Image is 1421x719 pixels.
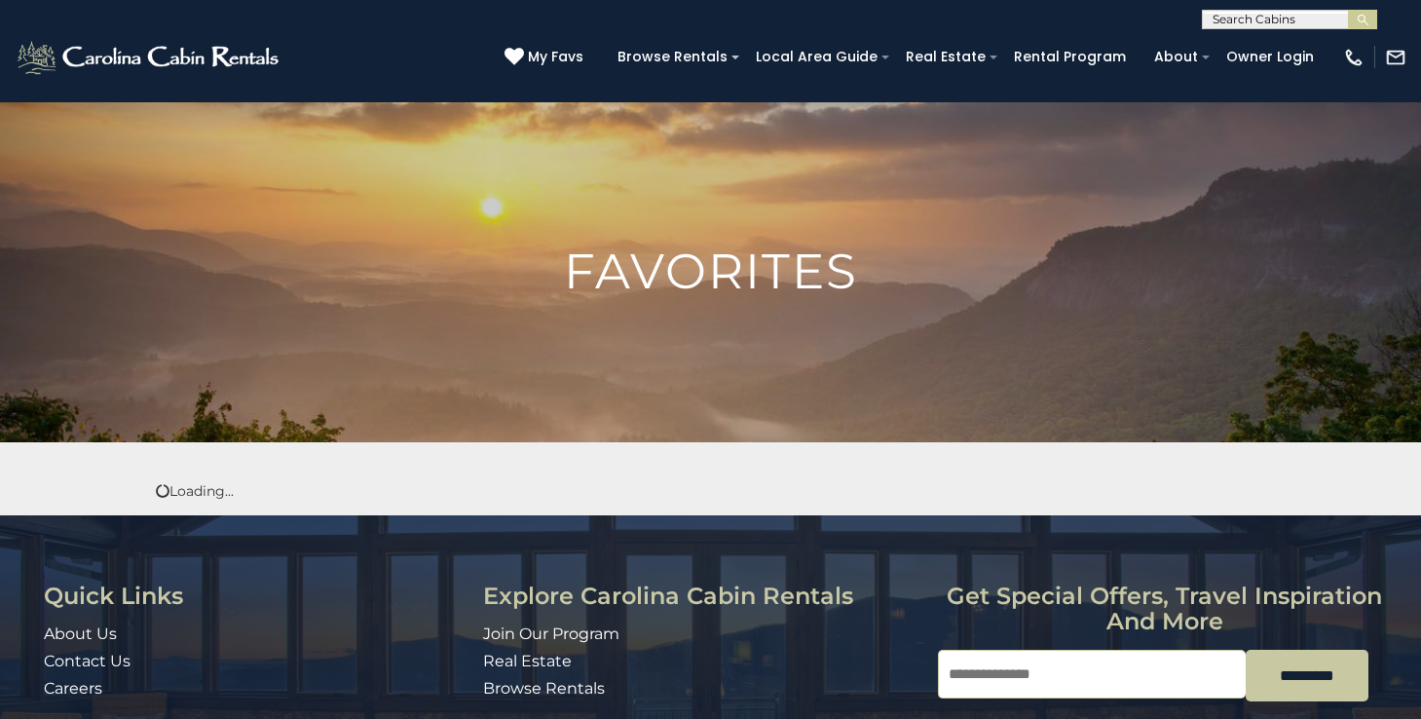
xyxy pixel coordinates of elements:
[483,679,605,698] a: Browse Rentals
[483,584,922,609] h3: Explore Carolina Cabin Rentals
[1004,42,1136,72] a: Rental Program
[608,42,737,72] a: Browse Rentals
[1343,47,1365,68] img: phone-regular-white.png
[483,624,619,643] a: Join Our Program
[746,42,887,72] a: Local Area Guide
[528,47,583,67] span: My Favs
[44,584,468,609] h3: Quick Links
[1385,47,1406,68] img: mail-regular-white.png
[44,624,117,643] a: About Us
[505,47,588,68] a: My Favs
[141,481,1281,501] div: Loading...
[1144,42,1208,72] a: About
[1216,42,1324,72] a: Owner Login
[15,38,284,77] img: White-1-2.png
[896,42,995,72] a: Real Estate
[483,652,572,670] a: Real Estate
[44,652,131,670] a: Contact Us
[44,679,102,698] a: Careers
[938,584,1392,635] h3: Get special offers, travel inspiration and more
